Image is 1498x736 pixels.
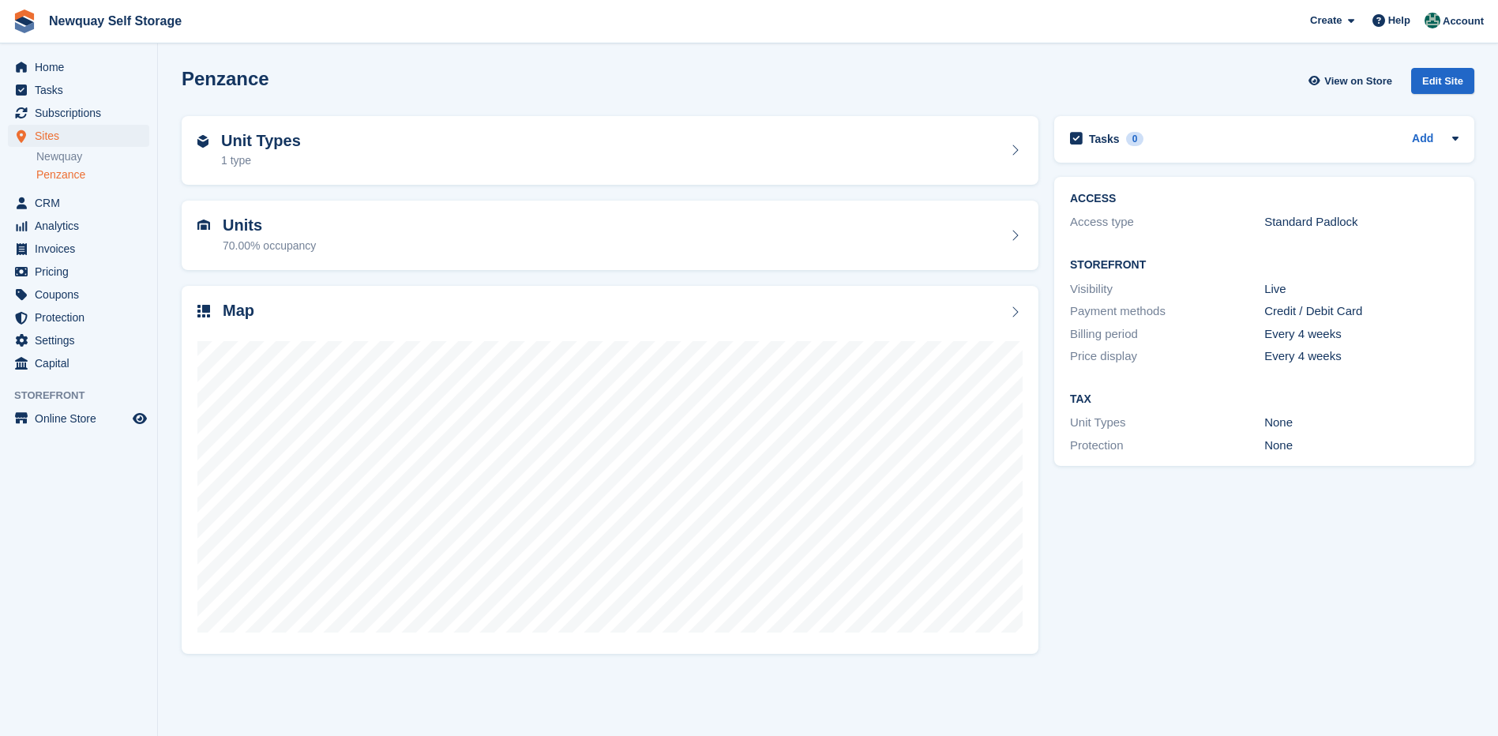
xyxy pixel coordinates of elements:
[1070,280,1264,299] div: Visibility
[1070,302,1264,321] div: Payment methods
[1264,302,1459,321] div: Credit / Debit Card
[1070,347,1264,366] div: Price display
[1411,68,1474,94] div: Edit Site
[36,167,149,182] a: Penzance
[223,216,316,235] h2: Units
[1264,280,1459,299] div: Live
[1306,68,1399,94] a: View on Store
[130,409,149,428] a: Preview store
[1070,393,1459,406] h2: Tax
[8,192,149,214] a: menu
[1070,437,1264,455] div: Protection
[1388,13,1410,28] span: Help
[182,68,269,89] h2: Penzance
[8,329,149,351] a: menu
[182,201,1038,270] a: Units 70.00% occupancy
[1070,213,1264,231] div: Access type
[43,8,188,34] a: Newquay Self Storage
[221,132,301,150] h2: Unit Types
[8,407,149,430] a: menu
[13,9,36,33] img: stora-icon-8386f47178a22dfd0bd8f6a31ec36ba5ce8667c1dd55bd0f319d3a0aa187defe.svg
[1126,132,1144,146] div: 0
[1443,13,1484,29] span: Account
[8,238,149,260] a: menu
[1264,325,1459,344] div: Every 4 weeks
[35,56,130,78] span: Home
[1089,132,1120,146] h2: Tasks
[35,329,130,351] span: Settings
[223,238,316,254] div: 70.00% occupancy
[8,352,149,374] a: menu
[1425,13,1440,28] img: JON
[197,220,210,231] img: unit-icn-7be61d7bf1b0ce9d3e12c5938cc71ed9869f7b940bace4675aadf7bd6d80202e.svg
[35,238,130,260] span: Invoices
[35,215,130,237] span: Analytics
[1310,13,1342,28] span: Create
[1070,414,1264,432] div: Unit Types
[197,135,208,148] img: unit-type-icn-2b2737a686de81e16bb02015468b77c625bbabd49415b5ef34ead5e3b44a266d.svg
[1264,213,1459,231] div: Standard Padlock
[35,352,130,374] span: Capital
[8,79,149,101] a: menu
[35,284,130,306] span: Coupons
[1070,325,1264,344] div: Billing period
[1070,193,1459,205] h2: ACCESS
[8,56,149,78] a: menu
[35,192,130,214] span: CRM
[8,102,149,124] a: menu
[197,305,210,317] img: map-icn-33ee37083ee616e46c38cad1a60f524a97daa1e2b2c8c0bc3eb3415660979fc1.svg
[182,116,1038,186] a: Unit Types 1 type
[221,152,301,169] div: 1 type
[8,284,149,306] a: menu
[8,306,149,329] a: menu
[1070,259,1459,272] h2: Storefront
[1264,437,1459,455] div: None
[35,261,130,283] span: Pricing
[35,306,130,329] span: Protection
[1264,347,1459,366] div: Every 4 weeks
[1412,130,1433,148] a: Add
[35,79,130,101] span: Tasks
[35,407,130,430] span: Online Store
[8,125,149,147] a: menu
[14,388,157,404] span: Storefront
[8,215,149,237] a: menu
[223,302,254,320] h2: Map
[1264,414,1459,432] div: None
[182,286,1038,655] a: Map
[35,125,130,147] span: Sites
[35,102,130,124] span: Subscriptions
[1324,73,1392,89] span: View on Store
[1411,68,1474,100] a: Edit Site
[8,261,149,283] a: menu
[36,149,149,164] a: Newquay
